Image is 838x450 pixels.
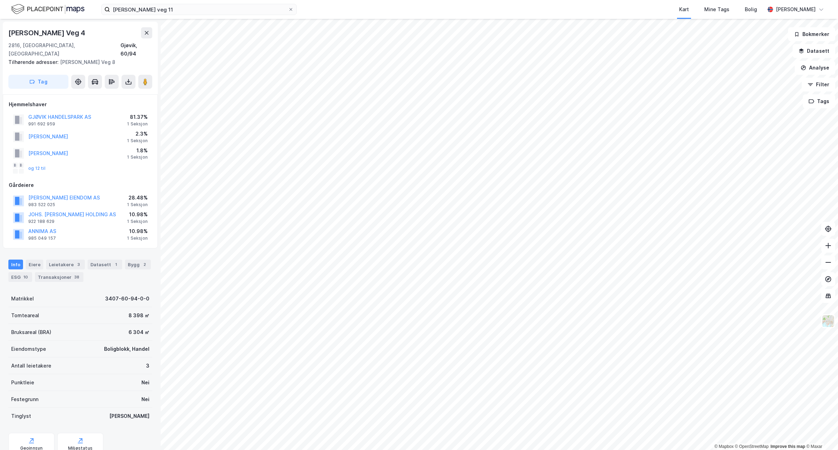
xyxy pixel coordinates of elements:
[127,194,148,202] div: 28.48%
[28,235,56,241] div: 985 049 157
[8,41,120,58] div: 2816, [GEOGRAPHIC_DATA], [GEOGRAPHIC_DATA]
[146,362,149,370] div: 3
[714,444,734,449] a: Mapbox
[771,444,805,449] a: Improve this map
[803,94,835,108] button: Tags
[127,121,148,127] div: 1 Seksjon
[802,78,835,92] button: Filter
[104,345,149,353] div: Boligblokk, Handel
[776,5,816,14] div: [PERSON_NAME]
[745,5,757,14] div: Bolig
[141,395,149,404] div: Nei
[46,260,85,269] div: Leietakere
[9,181,152,189] div: Gårdeiere
[28,202,55,208] div: 983 522 025
[125,260,151,269] div: Bygg
[793,44,835,58] button: Datasett
[11,412,31,420] div: Tinglyst
[141,261,148,268] div: 2
[127,113,148,121] div: 81.37%
[75,261,82,268] div: 3
[120,41,152,58] div: Gjøvik, 60/94
[803,416,838,450] iframe: Chat Widget
[8,260,23,269] div: Info
[11,395,38,404] div: Festegrunn
[112,261,119,268] div: 1
[11,3,84,15] img: logo.f888ab2527a4732fd821a326f86c7f29.svg
[8,58,147,66] div: [PERSON_NAME] Veg 8
[822,314,835,328] img: Z
[9,100,152,109] div: Hjemmelshaver
[795,61,835,75] button: Analyse
[35,272,83,282] div: Transaksjoner
[11,328,51,336] div: Bruksareal (BRA)
[735,444,769,449] a: OpenStreetMap
[127,138,148,144] div: 1 Seksjon
[11,362,51,370] div: Antall leietakere
[127,146,148,155] div: 1.8%
[127,210,148,219] div: 10.98%
[128,328,149,336] div: 6 304 ㎡
[8,27,87,38] div: [PERSON_NAME] Veg 4
[105,295,149,303] div: 3407-60-94-0-0
[110,4,288,15] input: Søk på adresse, matrikkel, gårdeiere, leietakere eller personer
[11,345,46,353] div: Eiendomstype
[22,274,29,281] div: 10
[679,5,689,14] div: Kart
[788,27,835,41] button: Bokmerker
[141,378,149,387] div: Nei
[28,219,54,224] div: 922 188 629
[128,311,149,320] div: 8 398 ㎡
[8,272,32,282] div: ESG
[88,260,122,269] div: Datasett
[127,154,148,160] div: 1 Seksjon
[127,219,148,224] div: 1 Seksjon
[127,202,148,208] div: 1 Seksjon
[109,412,149,420] div: [PERSON_NAME]
[8,75,68,89] button: Tag
[11,311,39,320] div: Tomteareal
[704,5,729,14] div: Mine Tags
[26,260,43,269] div: Eiere
[28,121,55,127] div: 991 692 959
[8,59,60,65] span: Tilhørende adresser:
[127,235,148,241] div: 1 Seksjon
[127,130,148,138] div: 2.3%
[127,227,148,235] div: 10.98%
[11,295,34,303] div: Matrikkel
[73,274,81,281] div: 38
[11,378,34,387] div: Punktleie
